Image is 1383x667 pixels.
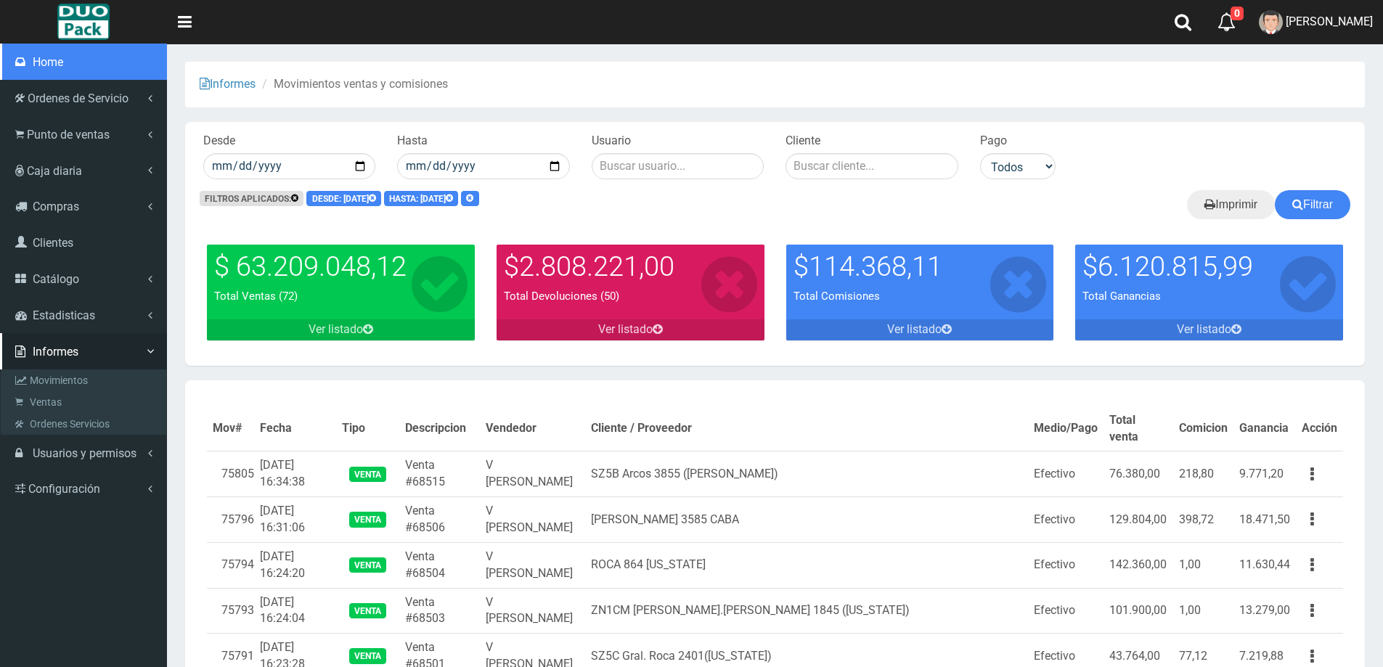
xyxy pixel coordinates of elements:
input: Ingrese la fecha [203,153,375,179]
td: Venta #68503 [399,588,480,634]
label: Hasta [397,133,428,150]
h3: $2.808.221,00 [504,252,757,282]
span: Catálogo [33,272,79,286]
label: Pago [980,133,1007,150]
span: Venta [349,557,386,573]
span: Ordenes de Servicio [28,91,128,105]
a: Eliminar todos los filtros [291,193,298,203]
label: Desde [203,133,235,150]
td: 398,72 [1173,496,1233,542]
li: Movimientos ventas y comisiones [258,76,448,93]
td: Venta #68515 [399,451,480,496]
td: 1,00 [1173,542,1233,588]
span: [PERSON_NAME] [1286,15,1373,28]
td: 75794 [207,542,254,588]
td: ROCA 864 [US_STATE] [585,542,1028,588]
a: Imprimir [1187,190,1275,219]
th: Fecha [254,406,336,451]
td: 76.380,00 [1103,451,1173,496]
span: Compras [33,200,79,213]
span: Home [33,55,63,69]
span: Filtros aplicados: [200,191,303,206]
td: [DATE] 16:24:04 [254,588,336,634]
td: Efectivo [1028,496,1103,542]
td: Efectivo [1028,542,1103,588]
button: Filtrar [1275,190,1350,219]
td: 1,00 [1173,588,1233,634]
td: 75796 [207,496,254,542]
th: Mov# [207,406,254,451]
img: User Image [1259,10,1283,34]
a: eliminar filtro [369,193,376,203]
td: V [PERSON_NAME] [480,496,586,542]
td: Venta #68506 [399,496,480,542]
th: Tipo [336,406,399,451]
th: Total venta [1103,406,1173,451]
td: 218,80 [1173,451,1233,496]
span: Estadisticas [33,308,95,322]
th: Acción [1296,406,1343,451]
th: Descripcion [399,406,480,451]
label: Cliente [786,133,820,150]
span: Venta [349,467,386,482]
td: 13.279,00 [1233,588,1296,634]
input: Buscar usuario... [592,153,764,179]
td: 101.900,00 [1103,588,1173,634]
span: Venta [349,648,386,663]
a: Ordenes Servicios [4,413,166,435]
span: Usuarios y permisos [33,446,136,460]
th: Cliente / Proveedor [585,406,1028,451]
span: Desde: [DATE] [306,191,380,206]
span: Clientes [33,236,73,250]
span: Venta [349,603,386,618]
td: ZN1CM [PERSON_NAME].[PERSON_NAME] 1845 ([US_STATE]) [585,588,1028,634]
td: [PERSON_NAME] 3585 CABA [585,496,1028,542]
td: SZ5B Arcos 3855 ([PERSON_NAME]) [585,451,1028,496]
td: Venta #68504 [399,542,480,588]
span: Venta [349,512,386,527]
p: Total Comisiones [794,289,1047,304]
td: 9.771,20 [1233,451,1296,496]
a: Ver listado [497,319,764,340]
th: Comicion [1173,406,1233,451]
h3: $ 63.209.048,12 [214,252,468,282]
th: Vendedor [480,406,586,451]
a: Informes [200,77,256,91]
span: Informes [33,345,78,359]
td: 11.630,44 [1233,542,1296,588]
a: Ver listado [786,319,1054,340]
p: Total Ganancias [1082,289,1336,304]
td: Efectivo [1028,451,1103,496]
td: 75793 [207,588,254,634]
td: V [PERSON_NAME] [480,542,586,588]
th: Medio/Pago [1028,406,1103,451]
label: Usuario [592,133,631,150]
a: Ver listado [207,319,475,340]
td: V [PERSON_NAME] [480,451,586,496]
td: [DATE] 16:34:38 [254,451,336,496]
span: Punto de ventas [27,128,110,142]
td: [DATE] 16:24:20 [254,542,336,588]
input: Buscar cliente... [786,153,958,179]
td: 75805 [207,451,254,496]
a: Movimientos [4,369,166,391]
td: 129.804,00 [1103,496,1173,542]
td: 142.360,00 [1103,542,1173,588]
h3: $114.368,11 [794,252,1047,282]
p: Total Devoluciones (50) [504,289,757,304]
td: Efectivo [1028,588,1103,634]
span: Caja diaria [27,164,82,178]
a: Ver listado [1075,319,1343,340]
p: Total Ventas (72) [214,289,468,304]
img: Logo grande [57,4,109,40]
span: Configuración [28,482,100,496]
a: eliminar filtro [446,193,453,203]
input: Ingrese la fecha [397,153,569,179]
td: [DATE] 16:31:06 [254,496,336,542]
a: eliminar filtro [466,193,473,203]
th: Ganancia [1233,406,1296,451]
h3: $6.120.815,99 [1082,252,1336,282]
span: Hasta: [DATE] [384,191,458,206]
span: 0 [1231,7,1244,20]
td: V [PERSON_NAME] [480,588,586,634]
